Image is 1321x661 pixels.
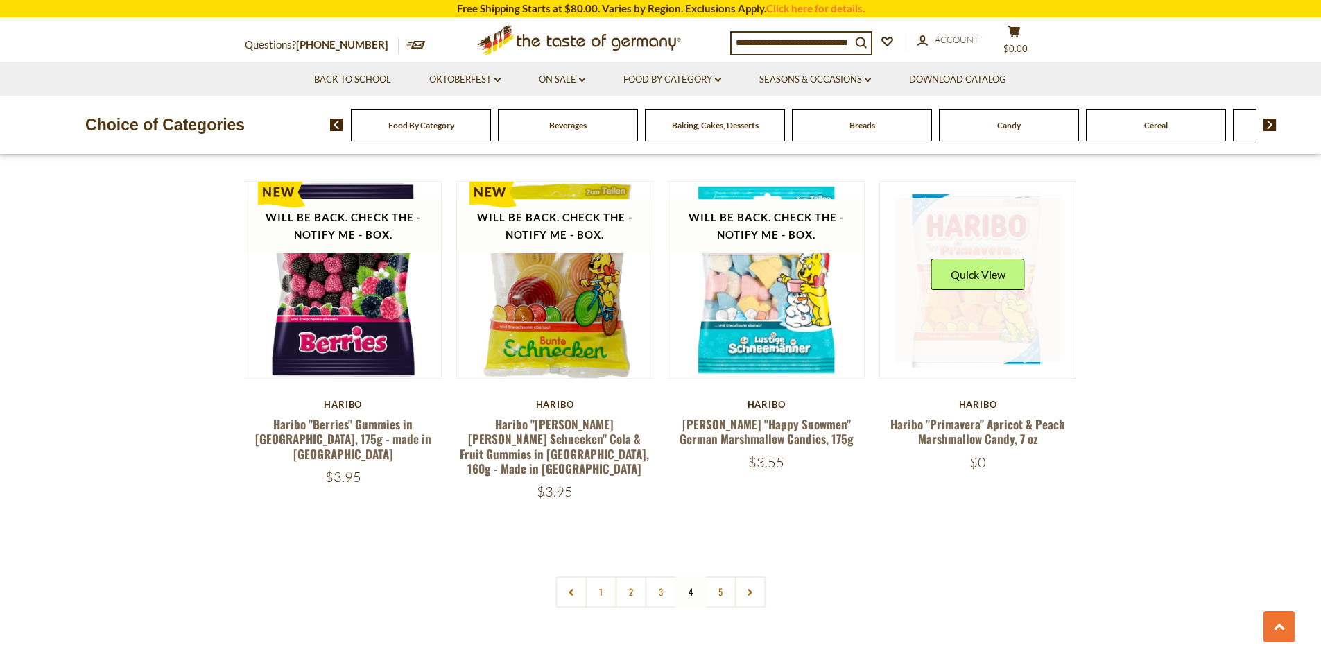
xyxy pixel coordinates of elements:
[1003,43,1028,54] span: $0.00
[245,182,442,378] img: Haribo
[766,2,865,15] a: Click here for details.
[615,576,646,608] a: 2
[537,483,573,500] span: $3.95
[997,120,1021,130] a: Candy
[456,399,654,410] div: Haribo
[680,415,854,447] a: [PERSON_NAME] "Happy Snowmen" German Marshmallow Candies, 175g
[314,72,391,87] a: Back to School
[245,399,442,410] div: Haribo
[429,72,501,87] a: Oktoberfest
[330,119,343,131] img: previous arrow
[245,36,399,54] p: Questions?
[849,120,875,130] a: Breads
[917,33,979,48] a: Account
[994,25,1035,60] button: $0.00
[668,182,865,378] img: Haribo
[539,72,585,87] a: On Sale
[890,415,1065,447] a: Haribo "Primavera" Apricot & Peach Marshmallow Candy, 7 oz
[1144,120,1168,130] a: Cereal
[457,182,653,378] img: Haribo
[1263,119,1277,131] img: next arrow
[668,399,865,410] div: Haribo
[672,120,759,130] a: Baking, Cakes, Desserts
[909,72,1006,87] a: Download Catalog
[296,38,388,51] a: [PHONE_NUMBER]
[879,399,1077,410] div: Haribo
[645,576,676,608] a: 3
[623,72,721,87] a: Food By Category
[880,182,1076,378] img: Haribo
[931,259,1025,290] button: Quick View
[325,468,361,486] span: $3.95
[935,34,979,45] span: Account
[549,120,587,130] a: Beverages
[460,415,649,477] a: Haribo "[PERSON_NAME] [PERSON_NAME] Schnecken" Cola & Fruit Gummies in [GEOGRAPHIC_DATA], 160g - ...
[969,454,986,471] span: $0
[388,120,454,130] a: Food By Category
[748,454,784,471] span: $3.55
[705,576,736,608] a: 5
[585,576,616,608] a: 1
[759,72,871,87] a: Seasons & Occasions
[255,415,431,463] a: Haribo "Berries" Gummies in [GEOGRAPHIC_DATA], 175g - made in [GEOGRAPHIC_DATA]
